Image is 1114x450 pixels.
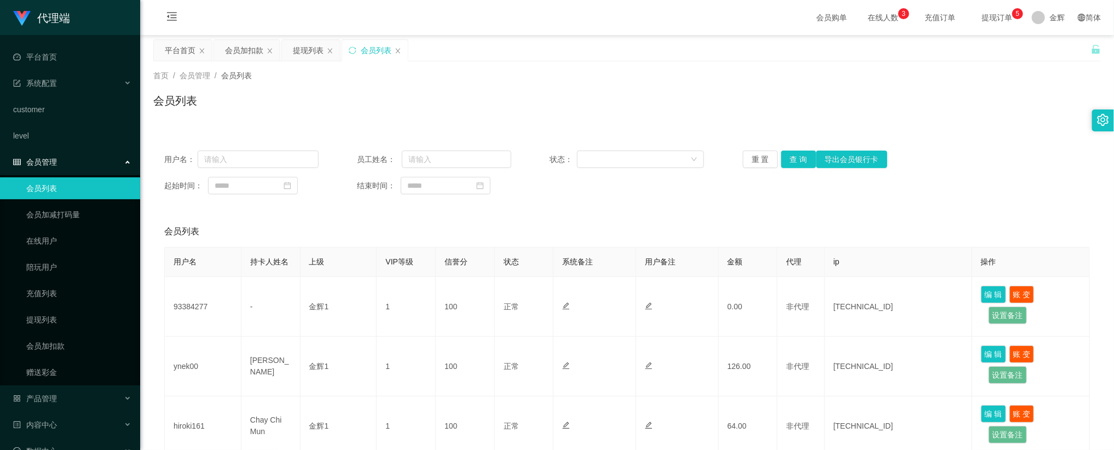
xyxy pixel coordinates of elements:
[165,277,241,337] td: 93384277
[719,337,778,396] td: 126.00
[786,257,801,266] span: 代理
[1009,405,1035,423] button: 账 变
[1097,114,1109,126] i: 图标: setting
[165,337,241,396] td: ynek00
[476,182,484,189] i: 图标: calendar
[13,79,21,87] i: 图标: form
[1078,14,1086,21] i: 图标: global
[1009,345,1035,363] button: 账 变
[504,422,519,430] span: 正常
[13,13,70,22] a: 代理端
[309,257,325,266] span: 上级
[385,257,413,266] span: VIP等级
[164,225,199,238] span: 会员列表
[691,156,697,164] i: 图标: down
[562,302,570,310] i: 图标: edit
[919,14,961,21] span: 充值订单
[13,79,57,88] span: 系统配置
[284,182,291,189] i: 图标: calendar
[989,307,1027,324] button: 设置备注
[13,11,31,26] img: logo.9652507e.png
[1009,286,1035,303] button: 账 变
[445,257,467,266] span: 信誉分
[645,362,653,370] i: 图标: edit
[786,362,809,371] span: 非代理
[989,366,1027,384] button: 设置备注
[1091,44,1101,54] i: 图标: unlock
[562,257,593,266] span: 系统备注
[13,394,57,403] span: 产品管理
[377,337,436,396] td: 1
[153,93,197,109] h1: 会员列表
[26,230,131,252] a: 在线用户
[981,345,1006,363] button: 编 辑
[825,337,972,396] td: [TECHNICAL_ID]
[153,71,169,80] span: 首页
[13,395,21,402] i: 图标: appstore-o
[26,256,131,278] a: 陪玩用户
[357,154,402,165] span: 员工姓名：
[728,257,743,266] span: 金额
[349,47,356,54] i: 图标: sync
[816,151,887,168] button: 导出会员银行卡
[174,257,197,266] span: 用户名
[781,151,816,168] button: 查 询
[402,151,511,168] input: 请输入
[153,1,191,36] i: 图标: menu-fold
[436,337,495,396] td: 100
[1016,8,1020,19] p: 5
[1012,8,1023,19] sup: 5
[898,8,909,19] sup: 3
[361,40,391,61] div: 会员列表
[37,1,70,36] h1: 代理端
[981,286,1006,303] button: 编 辑
[26,361,131,383] a: 赠送彩金
[786,422,809,430] span: 非代理
[173,71,175,80] span: /
[293,40,324,61] div: 提现列表
[981,257,996,266] span: 操作
[562,362,570,370] i: 图标: edit
[13,99,131,120] a: customer
[825,277,972,337] td: [TECHNICAL_ID]
[504,362,519,371] span: 正常
[645,257,676,266] span: 用户备注
[241,277,301,337] td: -
[504,302,519,311] span: 正常
[550,154,577,165] span: 状态：
[164,154,198,165] span: 用户名：
[225,40,263,61] div: 会员加扣款
[221,71,252,80] span: 会员列表
[26,204,131,226] a: 会员加减打码量
[26,309,131,331] a: 提现列表
[902,8,906,19] p: 3
[26,177,131,199] a: 会员列表
[13,420,57,429] span: 内容中心
[989,426,1027,443] button: 设置备注
[26,335,131,357] a: 会员加扣款
[645,302,653,310] i: 图标: edit
[165,40,195,61] div: 平台首页
[377,277,436,337] td: 1
[301,337,377,396] td: 金辉1
[241,337,301,396] td: [PERSON_NAME]
[645,422,653,429] i: 图标: edit
[834,257,840,266] span: ip
[981,405,1006,423] button: 编 辑
[180,71,210,80] span: 会员管理
[13,158,57,166] span: 会员管理
[357,180,401,192] span: 结束时间：
[719,277,778,337] td: 0.00
[562,422,570,429] i: 图标: edit
[13,421,21,429] i: 图标: profile
[976,14,1018,21] span: 提现订单
[395,48,401,54] i: 图标: close
[164,180,208,192] span: 起始时间：
[267,48,273,54] i: 图标: close
[13,158,21,166] i: 图标: table
[786,302,809,311] span: 非代理
[504,257,519,266] span: 状态
[250,257,288,266] span: 持卡人姓名
[327,48,333,54] i: 图标: close
[198,151,319,168] input: 请输入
